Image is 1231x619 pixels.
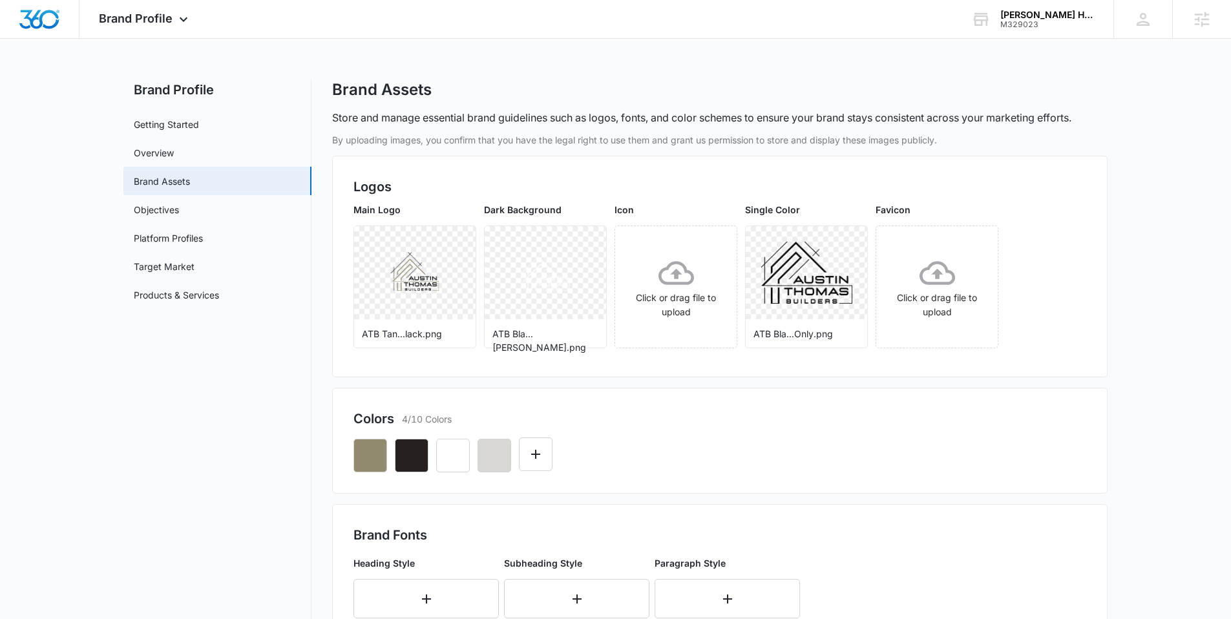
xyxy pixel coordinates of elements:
img: User uploaded logo [370,235,461,310]
a: Objectives [134,203,179,216]
p: Dark Background [484,203,607,216]
p: Icon [615,203,737,216]
div: account name [1000,10,1095,20]
h2: Brand Fonts [353,525,1086,545]
p: Subheading Style [504,556,649,570]
p: ATB Tan...lack.png [362,327,468,341]
a: Platform Profiles [134,231,203,245]
p: By uploading images, you confirm that you have the legal right to use them and grant us permissio... [332,133,1108,147]
span: Click or drag file to upload [615,226,737,348]
a: Getting Started [134,118,199,131]
a: Brand Assets [134,174,190,188]
span: Click or drag file to upload [876,226,998,348]
div: Click or drag file to upload [615,255,737,319]
h2: Brand Profile [123,80,311,100]
p: 4/10 Colors [402,412,452,426]
a: Overview [134,146,174,160]
img: User uploaded logo [500,235,591,310]
button: Edit Color [519,437,552,471]
p: Store and manage essential brand guidelines such as logos, fonts, and color schemes to ensure you... [332,110,1071,125]
p: Heading Style [353,556,499,570]
p: Main Logo [353,203,476,216]
p: ATB Bla...Only.png [753,327,859,341]
a: Target Market [134,260,195,273]
img: User uploaded logo [761,242,852,304]
span: Brand Profile [99,12,173,25]
h2: Logos [353,177,1086,196]
div: Click or drag file to upload [876,255,998,319]
p: Paragraph Style [655,556,800,570]
p: Favicon [876,203,998,216]
h2: Colors [353,409,394,428]
p: ATB Bla...[PERSON_NAME].png [492,327,598,354]
h1: Brand Assets [332,80,432,100]
a: Products & Services [134,288,219,302]
p: Single Color [745,203,868,216]
div: account id [1000,20,1095,29]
